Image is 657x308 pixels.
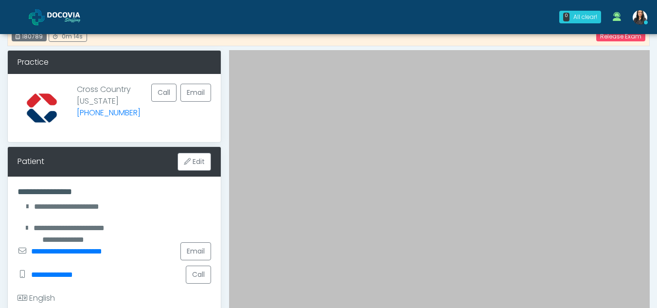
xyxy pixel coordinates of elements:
p: Cross Country [US_STATE] [77,84,141,125]
div: Patient [18,156,44,167]
span: 0m 14s [62,32,83,40]
img: Provider image [18,84,66,132]
a: Release Exam [596,32,645,41]
button: Edit [178,153,211,171]
div: Practice [8,51,221,74]
div: 180789 [12,32,47,41]
div: English [18,292,55,304]
img: Docovia [29,9,45,25]
a: Email [180,242,211,260]
div: All clear! [573,13,597,21]
img: Docovia [47,12,96,22]
div: 0 [563,13,569,21]
a: Email [180,84,211,102]
button: Call [151,84,177,102]
a: Docovia [29,1,96,33]
button: Call [186,266,211,284]
img: Viral Patel [633,10,647,25]
a: 0 All clear! [553,7,607,27]
a: [PHONE_NUMBER] [77,107,141,118]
